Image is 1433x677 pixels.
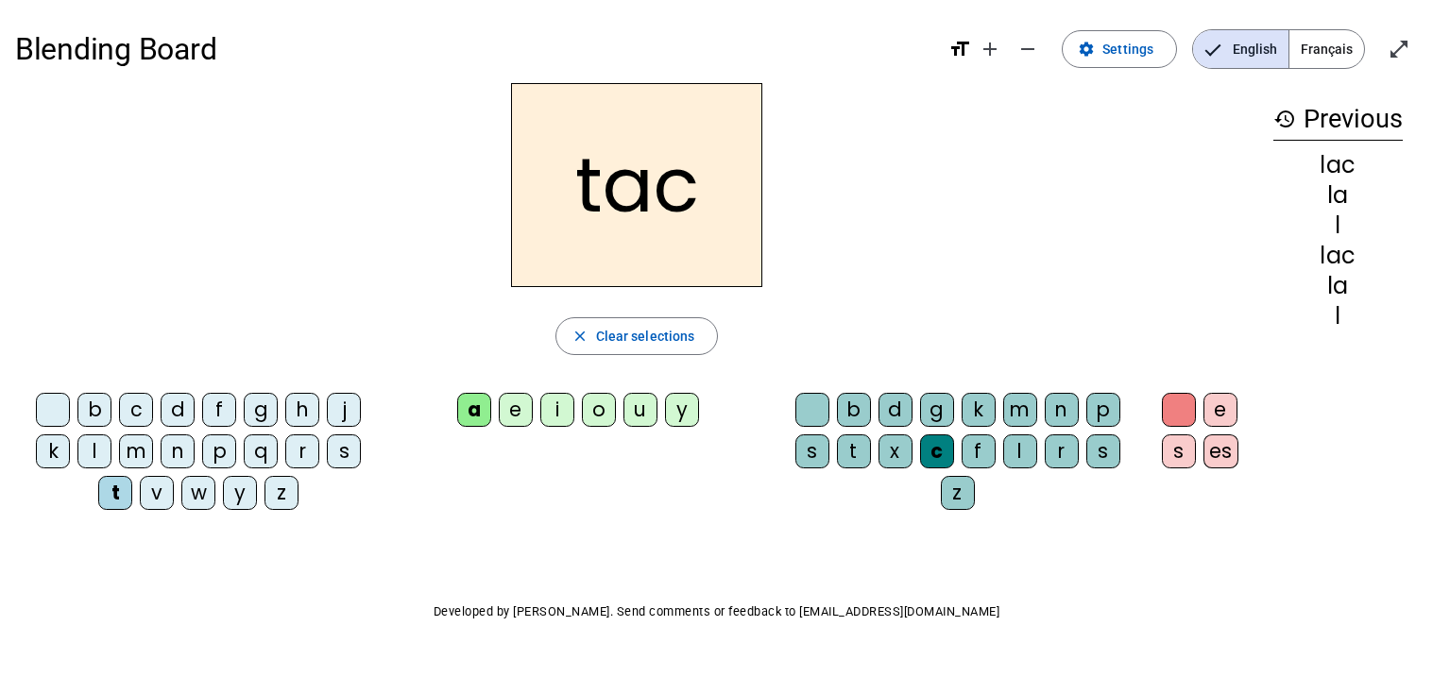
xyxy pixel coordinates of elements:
[264,476,299,510] div: z
[1273,154,1403,177] div: lac
[1273,245,1403,267] div: lac
[596,325,695,347] span: Clear selections
[223,476,257,510] div: y
[665,393,699,427] div: y
[837,434,871,468] div: t
[1273,108,1296,130] mat-icon: history
[1062,30,1177,68] button: Settings
[36,434,70,468] div: k
[244,393,278,427] div: g
[98,476,132,510] div: t
[571,328,589,345] mat-icon: close
[1273,98,1403,141] h3: Previous
[920,434,954,468] div: c
[795,434,829,468] div: s
[1380,30,1418,68] button: Enter full screen
[77,434,111,468] div: l
[1086,393,1120,427] div: p
[161,434,195,468] div: n
[879,393,913,427] div: d
[1078,41,1095,58] mat-icon: settings
[1273,275,1403,297] div: la
[1086,434,1120,468] div: s
[77,393,111,427] div: b
[327,434,361,468] div: s
[879,434,913,468] div: x
[285,434,319,468] div: r
[15,19,933,79] h1: Blending Board
[327,393,361,427] div: j
[837,393,871,427] div: b
[962,393,996,427] div: k
[1273,184,1403,207] div: la
[1045,393,1079,427] div: n
[202,393,236,427] div: f
[582,393,616,427] div: o
[1193,30,1288,68] span: English
[15,601,1418,623] p: Developed by [PERSON_NAME]. Send comments or feedback to [EMAIL_ADDRESS][DOMAIN_NAME]
[499,393,533,427] div: e
[979,38,1001,60] mat-icon: add
[1045,434,1079,468] div: r
[1192,29,1365,69] mat-button-toggle-group: Language selection
[1388,38,1410,60] mat-icon: open_in_full
[971,30,1009,68] button: Increase font size
[1102,38,1153,60] span: Settings
[1273,305,1403,328] div: l
[941,476,975,510] div: z
[555,317,719,355] button: Clear selections
[920,393,954,427] div: g
[511,83,762,287] h2: tac
[1016,38,1039,60] mat-icon: remove
[457,393,491,427] div: a
[119,434,153,468] div: m
[623,393,657,427] div: u
[962,434,996,468] div: f
[119,393,153,427] div: c
[540,393,574,427] div: i
[1003,393,1037,427] div: m
[202,434,236,468] div: p
[181,476,215,510] div: w
[1203,434,1238,468] div: es
[161,393,195,427] div: d
[1203,393,1237,427] div: e
[1273,214,1403,237] div: l
[244,434,278,468] div: q
[285,393,319,427] div: h
[1289,30,1364,68] span: Français
[140,476,174,510] div: v
[1009,30,1047,68] button: Decrease font size
[1003,434,1037,468] div: l
[948,38,971,60] mat-icon: format_size
[1162,434,1196,468] div: s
